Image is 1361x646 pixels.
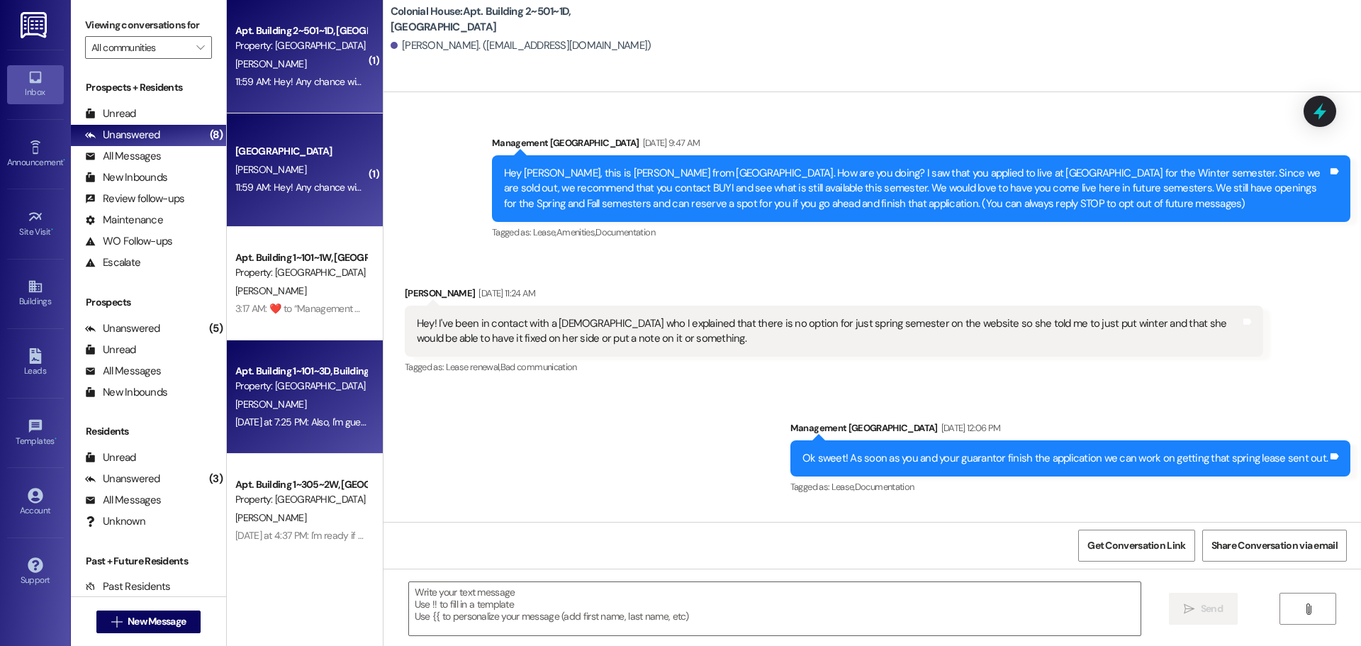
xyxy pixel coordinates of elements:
[96,611,201,633] button: New Message
[533,226,556,238] span: Lease ,
[85,234,172,249] div: WO Follow-ups
[405,286,1263,306] div: [PERSON_NAME]
[85,170,167,185] div: New Inbounds
[85,493,161,508] div: All Messages
[71,295,226,310] div: Prospects
[206,468,226,490] div: (3)
[235,265,366,280] div: Property: [GEOGRAPHIC_DATA]
[7,274,64,313] a: Buildings
[235,398,306,411] span: [PERSON_NAME]
[7,65,64,104] a: Inbox
[405,357,1263,377] div: Tagged as:
[417,316,1240,347] div: Hey! I've been in contact with a [DEMOGRAPHIC_DATA] who I explained that there is no option for j...
[235,144,366,159] div: [GEOGRAPHIC_DATA]
[7,484,64,522] a: Account
[71,80,226,95] div: Prospects + Residents
[595,226,655,238] span: Documentation
[85,191,184,206] div: Review follow-ups
[475,286,535,301] div: [DATE] 11:24 AM
[504,166,1328,211] div: Hey [PERSON_NAME], this is [PERSON_NAME] from [GEOGRAPHIC_DATA]. How are you doing? I saw that yo...
[1303,603,1314,615] i: 
[235,302,556,315] div: 3:17 AM: ​❤️​ to “ Management Colonial House (Colonial House): Perfect will do!!! ”
[802,451,1328,466] div: Ok sweet! As soon as you and your guarantor finish the application we can work on getting that sp...
[235,38,366,53] div: Property: [GEOGRAPHIC_DATA]
[128,614,186,629] span: New Message
[85,343,136,357] div: Unread
[85,149,161,164] div: All Messages
[85,128,160,143] div: Unanswered
[639,135,700,150] div: [DATE] 9:47 AM
[235,529,410,542] div: [DATE] at 4:37 PM: I'm ready if you guys are
[85,472,160,486] div: Unanswered
[63,155,65,165] span: •
[235,511,306,524] span: [PERSON_NAME]
[235,23,366,38] div: Apt. Building 2~501~1D, [GEOGRAPHIC_DATA]
[85,579,171,594] div: Past Residents
[790,421,1350,440] div: Management [GEOGRAPHIC_DATA]
[235,416,1238,428] div: [DATE] at 7:25 PM: Also, I'm guessing that last text was automated, but there are still charges o...
[196,42,204,53] i: 
[391,4,674,35] b: Colonial House: Apt. Building 2~501~1D, [GEOGRAPHIC_DATA]
[85,385,167,400] div: New Inbounds
[1211,538,1338,553] span: Share Conversation via email
[235,75,707,88] div: 11:59 AM: Hey! Any chance winter is still available? Id love to get a lease. My brother will prob...
[855,481,914,493] span: Documentation
[1184,603,1194,615] i: 
[492,222,1350,243] div: Tagged as:
[235,284,306,297] span: [PERSON_NAME]
[71,554,226,569] div: Past + Future Residents
[790,477,1350,497] div: Tagged as:
[1087,538,1185,553] span: Get Conversation Link
[206,318,226,340] div: (5)
[85,106,136,121] div: Unread
[85,321,160,336] div: Unanswered
[831,481,855,493] span: Lease ,
[235,379,366,394] div: Property: [GEOGRAPHIC_DATA]
[85,450,136,465] div: Unread
[235,57,306,70] span: [PERSON_NAME]
[1202,530,1347,562] button: Share Conversation via email
[391,38,651,53] div: [PERSON_NAME]. ([EMAIL_ADDRESS][DOMAIN_NAME])
[7,553,64,591] a: Support
[91,36,189,59] input: All communities
[55,434,57,444] span: •
[85,213,163,228] div: Maintenance
[71,424,226,439] div: Residents
[235,492,366,507] div: Property: [GEOGRAPHIC_DATA]
[235,181,707,194] div: 11:59 AM: Hey! Any chance winter is still available? Id love to get a lease. My brother will prob...
[1169,593,1238,625] button: Send
[85,364,161,379] div: All Messages
[500,361,577,373] span: Bad communication
[446,361,500,373] span: Lease renewal ,
[206,124,226,146] div: (8)
[85,14,212,36] label: Viewing conversations for
[1201,601,1223,616] span: Send
[7,414,64,452] a: Templates •
[235,250,366,265] div: Apt. Building 1~101~1W, [GEOGRAPHIC_DATA]
[938,421,1001,435] div: [DATE] 12:06 PM
[556,226,596,238] span: Amenities ,
[235,163,306,176] span: [PERSON_NAME]
[85,255,140,270] div: Escalate
[492,135,1350,155] div: Management [GEOGRAPHIC_DATA]
[7,205,64,243] a: Site Visit •
[7,344,64,382] a: Leads
[111,616,122,628] i: 
[51,225,53,235] span: •
[85,514,145,529] div: Unknown
[235,364,366,379] div: Apt. Building 1~101~3D, Building [GEOGRAPHIC_DATA]
[235,477,366,492] div: Apt. Building 1~305~2W, [GEOGRAPHIC_DATA]
[21,12,50,38] img: ResiDesk Logo
[1078,530,1194,562] button: Get Conversation Link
